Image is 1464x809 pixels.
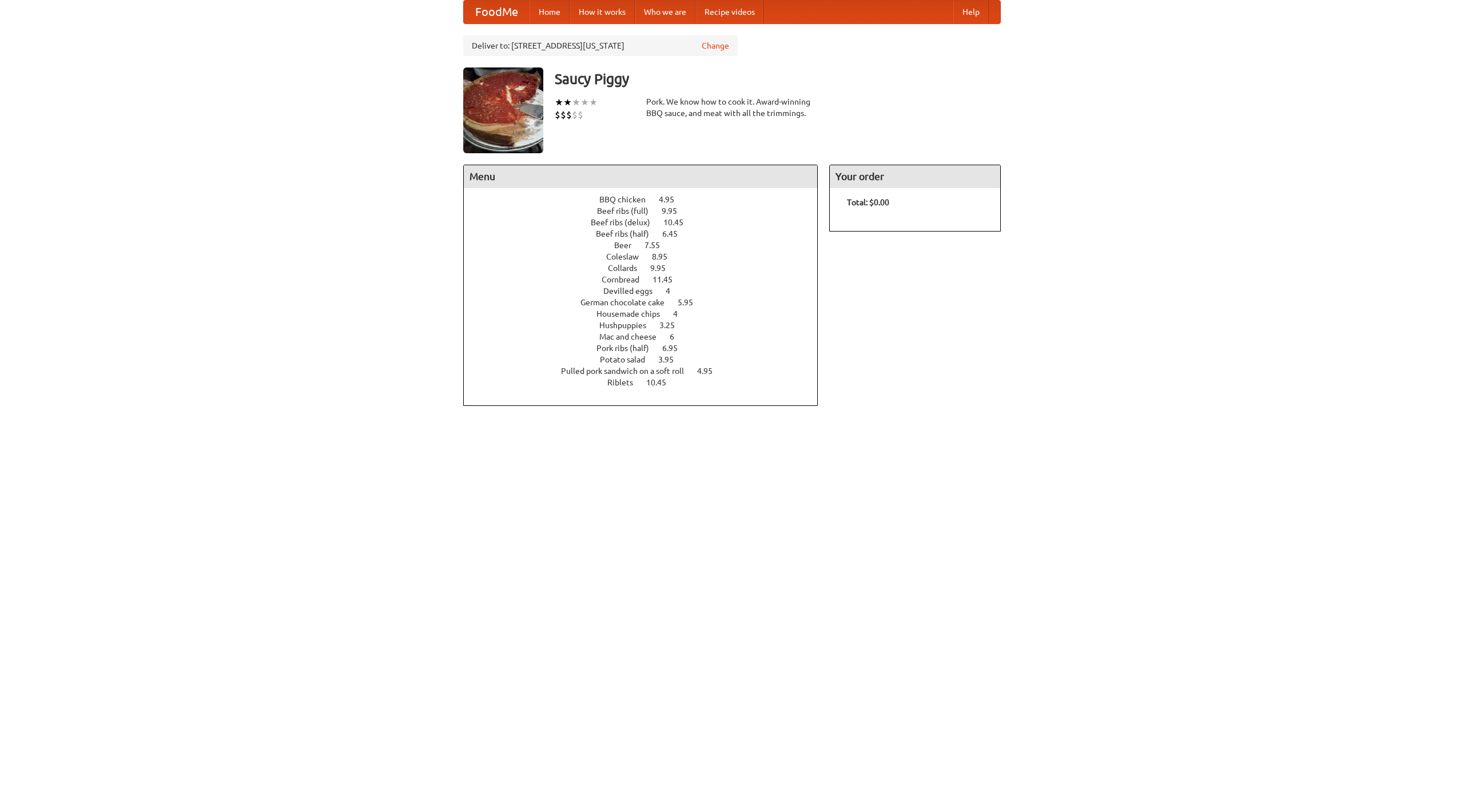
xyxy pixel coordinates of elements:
span: 3.95 [658,355,685,364]
h4: Your order [830,165,1000,188]
span: Mac and cheese [599,332,668,341]
a: Pork ribs (half) 6.95 [596,344,699,353]
li: $ [566,109,572,121]
span: Beef ribs (full) [597,206,660,216]
a: Change [702,40,729,51]
span: 11.45 [653,275,684,284]
span: 6.45 [662,229,689,238]
a: Housemade chips 4 [596,309,699,318]
div: Pork. We know how to cook it. Award-winning BBQ sauce, and meat with all the trimmings. [646,96,818,119]
a: Beef ribs (half) 6.45 [596,229,699,238]
a: Beef ribs (delux) 10.45 [591,218,705,227]
span: Pulled pork sandwich on a soft roll [561,366,695,376]
a: Beef ribs (full) 9.95 [597,206,698,216]
span: Housemade chips [596,309,671,318]
span: Coleslaw [606,252,650,261]
li: ★ [563,96,572,109]
span: 6 [670,332,686,341]
a: German chocolate cake 5.95 [580,298,714,307]
div: Deliver to: [STREET_ADDRESS][US_STATE] [463,35,738,56]
a: Mac and cheese 6 [599,332,695,341]
span: 7.55 [645,241,671,250]
a: Pulled pork sandwich on a soft roll 4.95 [561,366,734,376]
a: Beer 7.55 [614,241,681,250]
a: BBQ chicken 4.95 [599,195,695,204]
span: Potato salad [600,355,657,364]
a: Help [953,1,989,23]
span: 3.25 [659,321,686,330]
a: Cornbread 11.45 [602,275,694,284]
span: Beef ribs (half) [596,229,661,238]
h4: Menu [464,165,817,188]
span: 4 [673,309,689,318]
a: Who we are [635,1,695,23]
span: Beer [614,241,643,250]
span: German chocolate cake [580,298,676,307]
span: Riblets [607,378,645,387]
li: $ [572,109,578,121]
span: 10.45 [646,378,678,387]
h3: Saucy Piggy [555,67,1001,90]
a: Devilled eggs 4 [603,286,691,296]
li: ★ [589,96,598,109]
span: Beef ribs (delux) [591,218,662,227]
span: 4 [666,286,682,296]
a: FoodMe [464,1,530,23]
a: Riblets 10.45 [607,378,687,387]
li: ★ [572,96,580,109]
li: ★ [555,96,563,109]
span: 6.95 [662,344,689,353]
span: 4.95 [697,366,724,376]
span: Hushpuppies [599,321,658,330]
span: 9.95 [650,264,677,273]
a: How it works [570,1,635,23]
span: 4.95 [659,195,686,204]
a: Potato salad 3.95 [600,355,695,364]
span: 9.95 [662,206,689,216]
span: 10.45 [663,218,695,227]
span: Collards [608,264,649,273]
span: BBQ chicken [599,195,657,204]
li: ★ [580,96,589,109]
span: Pork ribs (half) [596,344,661,353]
span: 5.95 [678,298,705,307]
a: Hushpuppies 3.25 [599,321,696,330]
img: angular.jpg [463,67,543,153]
a: Recipe videos [695,1,764,23]
li: $ [560,109,566,121]
li: $ [555,109,560,121]
span: 8.95 [652,252,679,261]
span: Devilled eggs [603,286,664,296]
span: Cornbread [602,275,651,284]
a: Coleslaw 8.95 [606,252,689,261]
b: Total: $0.00 [847,198,889,207]
a: Collards 9.95 [608,264,687,273]
a: Home [530,1,570,23]
li: $ [578,109,583,121]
